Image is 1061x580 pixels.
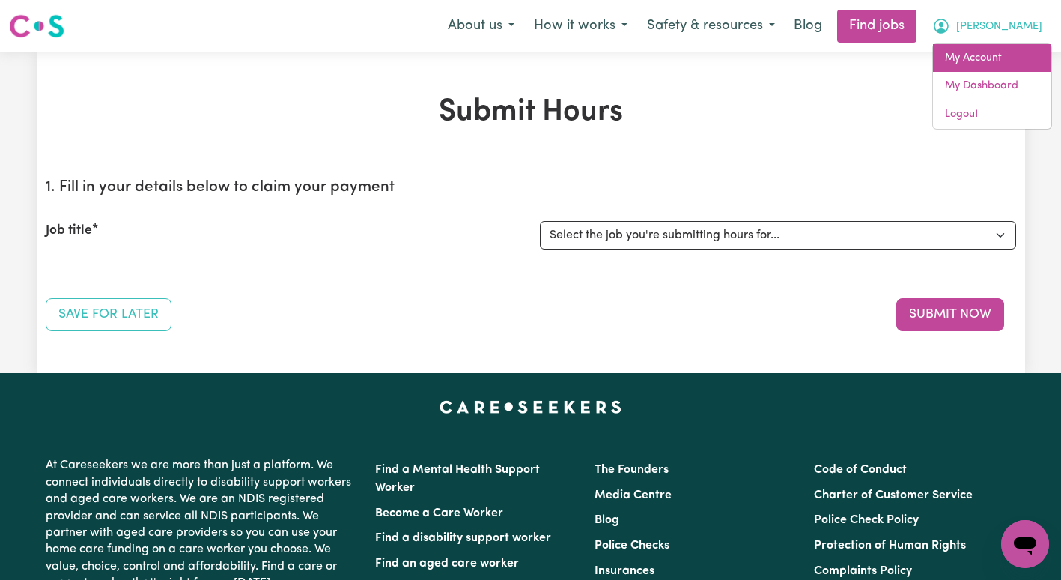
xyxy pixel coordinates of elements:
a: Police Check Policy [814,514,919,526]
button: How it works [524,10,637,42]
a: Blog [785,10,831,43]
a: Blog [595,514,619,526]
a: Become a Care Worker [375,507,503,519]
a: Find a disability support worker [375,532,551,544]
iframe: Button to launch messaging window [1001,520,1049,568]
button: Safety & resources [637,10,785,42]
a: Code of Conduct [814,464,907,476]
img: Careseekers logo [9,13,64,40]
span: [PERSON_NAME] [956,19,1042,35]
button: Submit your job report [896,298,1004,331]
a: Police Checks [595,540,669,552]
h1: Submit Hours [46,94,1016,130]
button: My Account [922,10,1052,42]
a: Logout [933,100,1051,129]
button: About us [438,10,524,42]
button: Save your job report [46,298,171,331]
a: Complaints Policy [814,565,912,577]
h2: 1. Fill in your details below to claim your payment [46,178,1016,197]
a: Find a Mental Health Support Worker [375,464,540,494]
a: The Founders [595,464,669,476]
a: Find an aged care worker [375,558,519,570]
label: Job title [46,221,92,241]
a: My Account [933,44,1051,73]
a: Find jobs [837,10,916,43]
a: Careseekers home page [440,400,621,412]
a: Media Centre [595,489,672,501]
a: Insurances [595,565,654,577]
a: Careseekers logo [9,9,64,43]
a: My Dashboard [933,72,1051,100]
a: Charter of Customer Service [814,489,973,501]
div: My Account [932,43,1052,130]
a: Protection of Human Rights [814,540,966,552]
